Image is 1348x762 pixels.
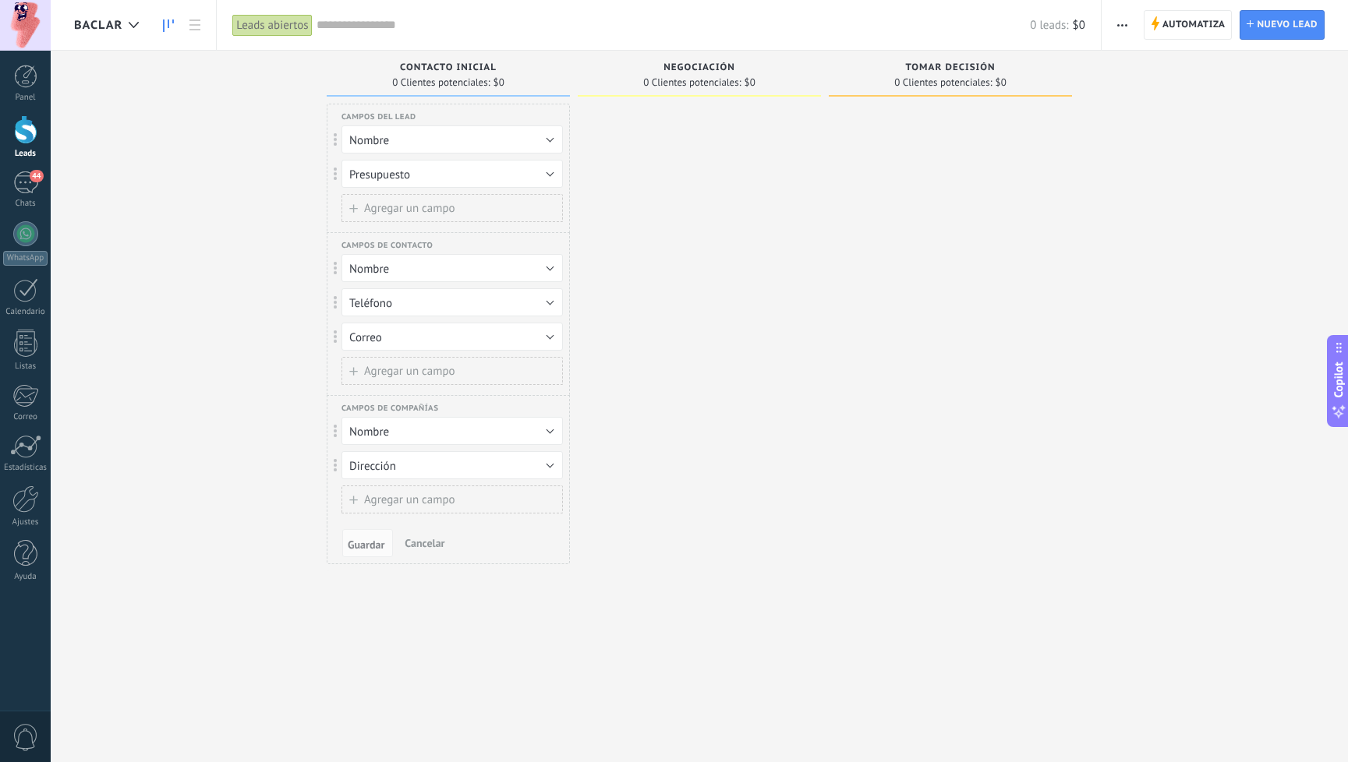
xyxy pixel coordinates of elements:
[349,459,396,474] span: Dirección
[341,111,585,122] div: Campos del lead
[586,62,813,76] div: Negociación
[334,62,562,76] div: Contacto inicial
[341,417,563,445] button: Nombre
[349,330,382,345] span: Correo
[3,362,48,372] div: Listas
[663,62,735,73] span: Negociación
[348,539,384,550] span: Guardar
[341,485,563,513] button: Agregar un campo
[905,62,995,73] span: Tomar decisión
[1144,10,1233,40] a: Automatiza
[349,168,410,182] span: Presupuesto
[155,10,182,41] a: Leads
[349,133,389,148] span: Nombre
[341,194,563,222] button: Agregar un campo
[392,78,490,87] span: 0 Clientes potenciales:
[837,62,1064,76] div: Tomar decisión
[1111,10,1134,40] button: Más
[3,463,48,473] div: Estadísticas
[400,62,497,73] span: Contacto inicial
[643,78,741,87] span: 0 Clientes potenciales:
[3,251,48,266] div: WhatsApp
[341,125,563,153] button: Nombre
[232,14,312,37] div: Leads abiertos
[3,307,48,317] div: Calendario
[342,529,393,557] button: Guardar
[3,93,48,103] div: Panel
[3,149,48,159] div: Leads
[1073,18,1085,33] span: $0
[1162,11,1226,39] span: Automatiza
[1257,11,1318,39] span: Nuevo lead
[894,78,992,87] span: 0 Clientes potenciales:
[745,78,755,87] span: $0
[182,10,208,41] a: Lista
[996,78,1007,87] span: $0
[405,536,444,550] span: Cancelar
[494,78,504,87] span: $0
[3,412,48,422] div: Correo
[3,199,48,209] div: Chats
[341,357,563,385] button: Agregar un campo
[74,18,122,33] span: BACLAR
[1331,362,1346,398] span: Copilot
[364,203,455,214] span: Agregar un campo
[1240,10,1325,40] a: Nuevo lead
[341,451,563,479] button: Dirección
[398,531,451,555] button: Cancelar
[349,425,389,439] span: Nombre
[30,170,43,182] span: 44
[341,323,563,351] button: Correo
[349,262,389,277] span: Nombre
[3,572,48,582] div: Ayuda
[341,240,585,250] div: Campos de contacto
[349,296,392,311] span: Teléfono
[341,254,563,282] button: Nombre
[364,365,455,377] span: Agregar un campo
[341,403,585,413] div: Campos de compañías
[3,517,48,527] div: Ajustes
[1030,18,1068,33] span: 0 leads:
[341,288,563,316] button: Teléfono
[364,494,455,506] span: Agregar un campo
[341,160,563,188] button: Presupuesto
